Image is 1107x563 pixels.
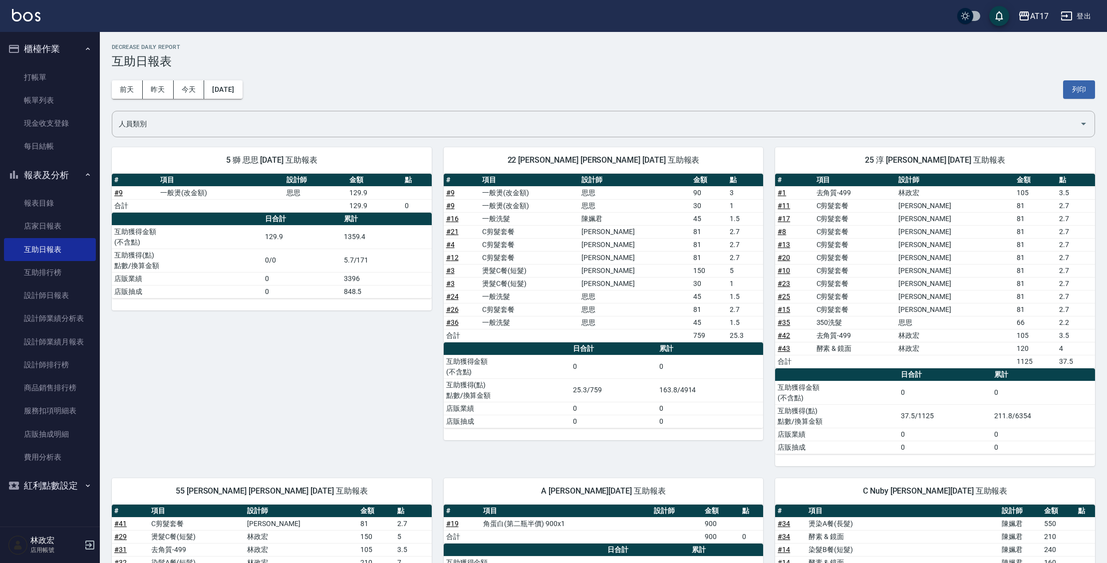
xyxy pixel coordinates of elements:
[727,186,764,199] td: 3
[4,307,96,330] a: 設計師業績分析表
[245,543,358,556] td: 林政宏
[446,241,455,249] a: #4
[395,530,432,543] td: 5
[1014,212,1057,225] td: 81
[116,115,1076,133] input: 人員名稱
[778,533,790,541] a: #34
[1014,342,1057,355] td: 120
[989,6,1009,26] button: save
[204,80,242,99] button: [DATE]
[284,174,347,187] th: 設計師
[727,174,764,187] th: 點
[4,135,96,158] a: 每日結帳
[1014,251,1057,264] td: 81
[1014,277,1057,290] td: 81
[999,543,1041,556] td: 陳姵君
[263,249,341,272] td: 0/0
[896,264,1014,277] td: [PERSON_NAME]
[775,381,898,404] td: 互助獲得金額 (不含點)
[245,530,358,543] td: 林政宏
[446,215,459,223] a: #16
[30,536,81,546] h5: 林政宏
[358,530,395,543] td: 150
[263,285,341,298] td: 0
[579,212,690,225] td: 陳姵君
[446,292,459,300] a: #24
[347,199,402,212] td: 129.9
[4,238,96,261] a: 互助日報表
[4,215,96,238] a: 店家日報表
[775,428,898,441] td: 店販業績
[446,318,459,326] a: #36
[1042,505,1076,518] th: 金額
[775,174,1095,368] table: a dense table
[444,530,481,543] td: 合計
[4,473,96,499] button: 紅利點數設定
[787,155,1083,165] span: 25 淳 [PERSON_NAME] [DATE] 互助報表
[158,186,283,199] td: 一般燙(改金額)
[1057,355,1095,368] td: 37.5
[898,441,992,454] td: 0
[898,381,992,404] td: 0
[480,186,579,199] td: 一般燙(改金額)
[112,54,1095,68] h3: 互助日報表
[112,225,263,249] td: 互助獲得金額 (不含點)
[347,186,402,199] td: 129.9
[570,355,657,378] td: 0
[896,225,1014,238] td: [PERSON_NAME]
[114,189,123,197] a: #9
[8,535,28,555] img: Person
[691,251,727,264] td: 81
[999,517,1041,530] td: 陳姵君
[402,199,431,212] td: 0
[727,303,764,316] td: 2.7
[814,277,896,290] td: C剪髮套餐
[814,199,896,212] td: C剪髮套餐
[570,342,657,355] th: 日合計
[657,378,763,402] td: 163.8/4914
[149,530,245,543] td: 燙髮C餐(短髮)
[341,225,432,249] td: 1359.4
[446,305,459,313] a: #26
[358,505,395,518] th: 金額
[1057,251,1095,264] td: 2.7
[444,402,571,415] td: 店販業績
[444,505,481,518] th: #
[806,505,999,518] th: 項目
[814,329,896,342] td: 去角質-499
[263,225,341,249] td: 129.9
[778,215,790,223] a: #17
[775,441,898,454] td: 店販抽成
[778,241,790,249] a: #13
[896,251,1014,264] td: [PERSON_NAME]
[727,225,764,238] td: 2.7
[480,238,579,251] td: C剪髮套餐
[358,543,395,556] td: 105
[691,290,727,303] td: 45
[579,186,690,199] td: 思思
[1042,530,1076,543] td: 210
[775,368,1095,454] table: a dense table
[446,254,459,262] a: #12
[814,174,896,187] th: 項目
[444,355,571,378] td: 互助獲得金額 (不含點)
[702,505,740,518] th: 金額
[480,199,579,212] td: 一般燙(改金額)
[4,284,96,307] a: 設計師日報表
[1014,329,1057,342] td: 105
[999,505,1041,518] th: 設計師
[1057,212,1095,225] td: 2.7
[358,517,395,530] td: 81
[579,251,690,264] td: [PERSON_NAME]
[896,277,1014,290] td: [PERSON_NAME]
[481,517,651,530] td: 角蛋白(第二瓶半價) 900x1
[480,212,579,225] td: 一般洗髮
[570,402,657,415] td: 0
[444,505,764,544] table: a dense table
[1057,316,1095,329] td: 2.2
[657,415,763,428] td: 0
[1076,116,1092,132] button: Open
[1057,264,1095,277] td: 2.7
[570,378,657,402] td: 25.3/759
[999,530,1041,543] td: 陳姵君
